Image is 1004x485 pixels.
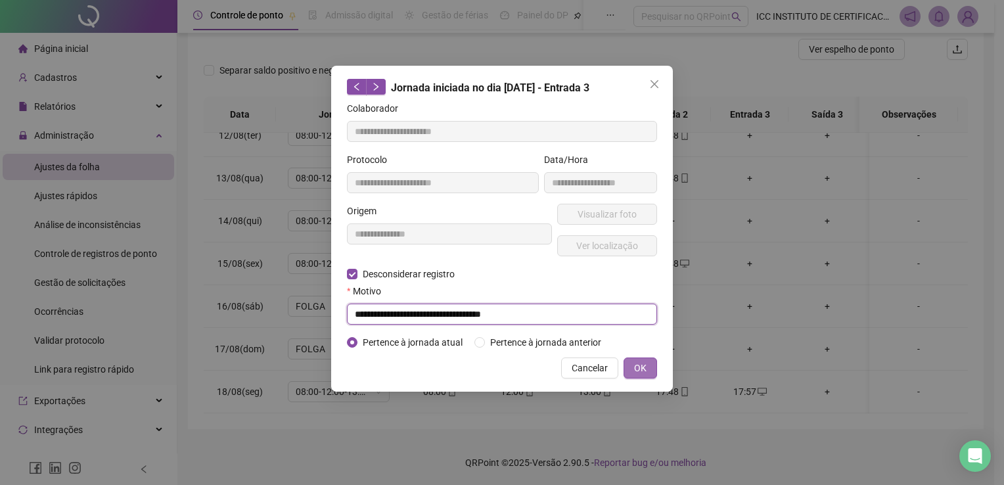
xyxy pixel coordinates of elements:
[561,358,618,379] button: Cancelar
[347,284,390,298] label: Motivo
[485,335,606,350] span: Pertence à jornada anterior
[557,204,657,225] button: Visualizar foto
[634,361,647,375] span: OK
[357,335,468,350] span: Pertence à jornada atual
[357,267,460,281] span: Desconsiderar registro
[644,74,665,95] button: Close
[544,152,597,167] label: Data/Hora
[624,358,657,379] button: OK
[649,79,660,89] span: close
[572,361,608,375] span: Cancelar
[347,79,657,96] div: Jornada iniciada no dia [DATE] - Entrada 3
[557,235,657,256] button: Ver localização
[366,79,386,95] button: right
[347,101,407,116] label: Colaborador
[347,204,385,218] label: Origem
[347,79,367,95] button: left
[352,82,361,91] span: left
[959,440,991,472] div: Open Intercom Messenger
[371,82,380,91] span: right
[347,152,396,167] label: Protocolo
